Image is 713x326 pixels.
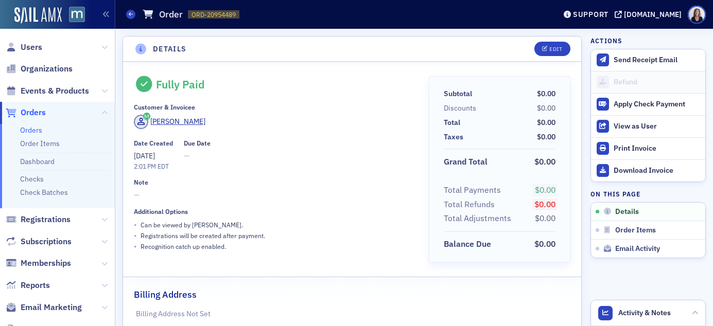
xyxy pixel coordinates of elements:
[624,10,682,19] div: [DOMAIN_NAME]
[615,226,656,235] span: Order Items
[444,212,511,225] div: Total Adjustments
[534,42,570,56] button: Edit
[534,239,555,249] span: $0.00
[444,103,476,114] div: Discounts
[614,78,700,87] div: Refund
[618,307,671,318] span: Activity & Notes
[134,139,173,147] div: Date Created
[534,199,555,209] span: $0.00
[21,302,82,313] span: Email Marketing
[6,42,42,53] a: Users
[134,162,156,170] time: 2:01 PM
[444,184,501,196] div: Total Payments
[14,7,62,24] img: SailAMX
[6,107,46,118] a: Orders
[591,159,705,182] a: Download Invoice
[614,56,700,65] div: Send Receipt Email
[134,178,148,186] div: Note
[20,125,42,135] a: Orders
[444,132,467,142] span: Taxes
[444,198,498,211] span: Total Refunds
[6,63,73,75] a: Organizations
[534,156,555,167] span: $0.00
[134,208,188,215] div: Additional Options
[6,258,71,269] a: Memberships
[444,88,476,99] span: Subtotal
[444,132,463,142] div: Taxes
[184,151,211,161] span: —
[590,36,622,45] h4: Actions
[21,280,50,291] span: Reports
[6,85,89,97] a: Events & Products
[159,8,183,21] h1: Order
[614,166,700,175] div: Download Invoice
[20,139,60,148] a: Order Items
[549,46,562,52] div: Edit
[21,236,72,247] span: Subscriptions
[614,144,700,153] div: Print Invoice
[153,44,187,55] h4: Details
[141,231,265,240] p: Registrations will be created after payment.
[21,63,73,75] span: Organizations
[134,115,205,129] a: [PERSON_NAME]
[192,10,236,19] span: ORD-20954489
[134,220,137,230] span: •
[6,214,71,225] a: Registrations
[184,139,211,147] div: Due Date
[444,88,472,99] div: Subtotal
[444,184,505,196] span: Total Payments
[444,212,515,225] span: Total Adjustments
[537,89,555,98] span: $0.00
[6,236,72,247] a: Subscriptions
[591,93,705,115] button: Apply Check Payment
[573,10,608,19] div: Support
[590,189,706,198] h4: On this page
[535,213,555,223] span: $0.00
[6,280,50,291] a: Reports
[134,241,137,252] span: •
[69,7,85,23] img: SailAMX
[535,185,555,195] span: $0.00
[615,11,685,18] button: [DOMAIN_NAME]
[156,162,169,170] span: EDT
[615,244,660,253] span: Email Activity
[688,6,706,24] span: Profile
[614,100,700,109] div: Apply Check Payment
[20,188,68,197] a: Check Batches
[141,242,226,251] p: Recognition catch up enabled.
[21,85,89,97] span: Events & Products
[6,302,82,313] a: Email Marketing
[21,42,42,53] span: Users
[21,258,71,269] span: Memberships
[444,117,460,128] div: Total
[141,220,243,229] p: Can be viewed by [PERSON_NAME] .
[134,190,414,201] span: —
[136,309,569,319] p: Billing Address Not Set
[591,137,705,159] a: Print Invoice
[537,118,555,127] span: $0.00
[134,151,155,160] span: [DATE]
[21,214,71,225] span: Registrations
[134,230,137,241] span: •
[444,156,491,168] span: Grand Total
[615,207,639,216] span: Details
[591,115,705,137] button: View as User
[134,103,195,111] div: Customer & Invoicee
[20,174,44,184] a: Checks
[20,157,55,166] a: Dashboard
[444,117,464,128] span: Total
[134,288,197,301] h2: Billing Address
[156,78,205,91] div: Fully Paid
[444,198,495,211] div: Total Refunds
[537,103,555,113] span: $0.00
[444,238,491,250] div: Balance Due
[591,49,705,71] button: Send Receipt Email
[62,7,85,24] a: View Homepage
[21,107,46,118] span: Orders
[444,103,480,114] span: Discounts
[537,132,555,141] span: $0.00
[444,156,488,168] div: Grand Total
[444,238,495,250] span: Balance Due
[614,122,700,131] div: View as User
